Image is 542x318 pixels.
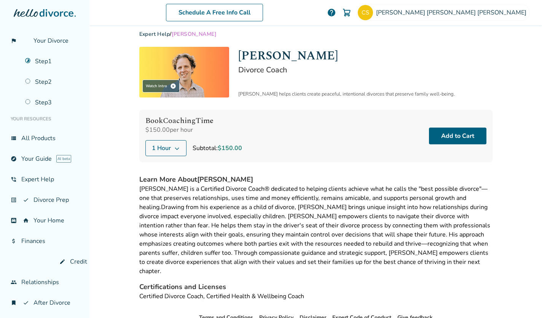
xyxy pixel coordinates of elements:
[238,65,493,75] h2: Divorce Coach
[6,32,83,50] a: flag_2Your Divorce
[6,171,83,188] a: phone_in_talkExpert Help
[6,150,83,168] a: exploreYour GuideAI beta
[6,232,83,250] a: attach_moneyFinances
[11,217,29,224] span: garage_home
[429,128,486,144] button: Add to Cart
[11,238,17,244] span: attach_money
[152,144,171,153] span: 1 Hour
[358,5,373,20] img: cpschmitz@gmail.com
[327,8,336,17] a: help
[170,83,176,89] span: play_circle
[139,185,488,211] span: [PERSON_NAME] is a Certified Divorce Coach® dedicated to helping clients achieve what he calls th...
[6,294,83,312] a: bookmark_checkAfter Divorce
[193,144,242,153] div: Subtotal:
[139,30,493,38] div: /
[172,30,217,38] span: [PERSON_NAME]
[145,116,242,126] h4: Book Coaching Time
[6,212,83,229] a: garage_homeYour Home
[21,53,83,70] a: Step1
[139,292,493,301] div: Certified Divorce Coach, Certified Health & Wellbeing Coach
[6,129,83,147] a: view_listAll Products
[6,191,83,209] a: list_alt_checkDivorce Prep
[145,140,187,156] button: 1 Hour
[21,73,83,91] a: Step2
[11,300,29,306] span: bookmark_check
[238,91,493,97] div: [PERSON_NAME] helps clients create peaceful, intentional divorces that preserve family well-being.
[142,80,180,93] div: Watch Intro
[376,8,529,17] span: [PERSON_NAME] [PERSON_NAME] [PERSON_NAME]
[21,94,83,111] a: Step3
[139,184,493,276] div: Drawing from his experience as a child of divorce, [PERSON_NAME] brings unique insight into how r...
[11,259,65,265] span: finance_mode
[139,47,229,97] img: James Traub
[11,176,17,182] span: phone_in_talk
[139,174,493,184] h4: Learn More About [PERSON_NAME]
[139,282,493,292] h4: Certifications and Licenses
[11,156,17,162] span: explore
[166,4,263,21] a: Schedule A Free Info Call
[145,126,242,134] div: $150.00 per hour
[56,155,71,163] span: AI beta
[6,273,83,291] a: groupRelationships
[6,253,83,270] a: finance_modeCredit
[11,135,17,141] span: view_list
[11,197,29,203] span: list_alt_check
[11,279,17,285] span: group
[6,111,83,126] li: Your Resources
[139,30,170,38] a: Expert Help
[11,38,29,44] span: flag_2
[33,37,69,45] span: Your Divorce
[218,144,242,152] span: $150.00
[238,47,493,65] h1: [PERSON_NAME]
[342,8,351,17] img: Cart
